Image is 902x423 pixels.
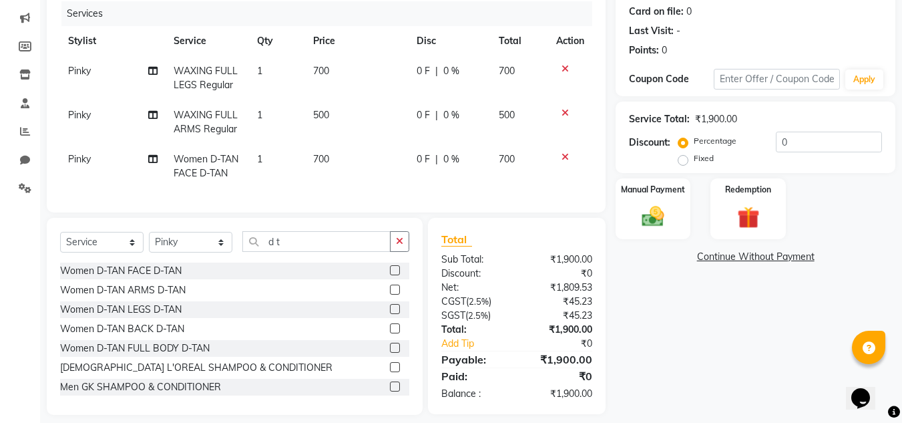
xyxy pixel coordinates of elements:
[629,72,713,86] div: Coupon Code
[618,250,893,264] a: Continue Without Payment
[313,109,329,121] span: 500
[635,204,671,229] img: _cash.svg
[431,351,517,368] div: Payable:
[499,65,515,77] span: 700
[469,296,489,307] span: 2.5%
[517,368,602,384] div: ₹0
[174,65,238,91] span: WAXING FULL LEGS Regular
[517,253,602,267] div: ₹1,900.00
[417,152,430,166] span: 0 F
[68,153,91,165] span: Pinky
[845,69,883,90] button: Apply
[174,153,238,179] span: Women D-TAN FACE D-TAN
[629,43,659,57] div: Points:
[725,184,771,196] label: Redemption
[257,65,262,77] span: 1
[435,152,438,166] span: |
[629,112,690,126] div: Service Total:
[68,65,91,77] span: Pinky
[257,109,262,121] span: 1
[242,231,391,252] input: Search or Scan
[313,65,329,77] span: 700
[431,323,517,337] div: Total:
[491,26,549,56] th: Total
[846,370,889,410] iframe: chat widget
[435,108,438,122] span: |
[499,109,515,121] span: 500
[443,64,459,78] span: 0 %
[629,24,674,38] div: Last Visit:
[305,26,409,56] th: Price
[60,283,186,297] div: Women D-TAN ARMS D-TAN
[435,64,438,78] span: |
[629,5,684,19] div: Card on file:
[60,322,184,336] div: Women D-TAN BACK D-TAN
[431,267,517,281] div: Discount:
[662,43,667,57] div: 0
[548,26,592,56] th: Action
[517,351,602,368] div: ₹1,900.00
[621,184,685,196] label: Manual Payment
[730,204,766,231] img: _gift.svg
[517,309,602,323] div: ₹45.23
[517,295,602,309] div: ₹45.23
[60,361,332,375] div: [DEMOGRAPHIC_DATA] L'OREAL SHAMPOO & CONDITIONER
[68,109,91,121] span: Pinky
[174,109,238,135] span: WAXING FULL ARMS Regular
[431,309,517,323] div: ( )
[313,153,329,165] span: 700
[695,112,737,126] div: ₹1,900.00
[443,108,459,122] span: 0 %
[431,337,531,351] a: Add Tip
[531,337,603,351] div: ₹0
[431,295,517,309] div: ( )
[499,153,515,165] span: 700
[60,303,182,317] div: Women D-TAN LEGS D-TAN
[686,5,692,19] div: 0
[249,26,305,56] th: Qty
[61,1,602,26] div: Services
[517,323,602,337] div: ₹1,900.00
[431,281,517,295] div: Net:
[60,264,182,278] div: Women D-TAN FACE D-TAN
[694,152,714,164] label: Fixed
[417,64,430,78] span: 0 F
[431,253,517,267] div: Sub Total:
[441,295,466,307] span: CGST
[517,281,602,295] div: ₹1,809.53
[417,108,430,122] span: 0 F
[714,69,840,90] input: Enter Offer / Coupon Code
[694,135,736,147] label: Percentage
[431,368,517,384] div: Paid:
[517,267,602,281] div: ₹0
[60,341,210,356] div: Women D-TAN FULL BODY D-TAN
[468,310,488,321] span: 2.5%
[629,136,670,150] div: Discount:
[60,26,166,56] th: Stylist
[441,309,465,321] span: SGST
[676,24,680,38] div: -
[60,380,221,394] div: Men GK SHAMPOO & CONDITIONER
[517,387,602,401] div: ₹1,900.00
[443,152,459,166] span: 0 %
[166,26,250,56] th: Service
[441,233,472,247] span: Total
[257,153,262,165] span: 1
[409,26,491,56] th: Disc
[431,387,517,401] div: Balance :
